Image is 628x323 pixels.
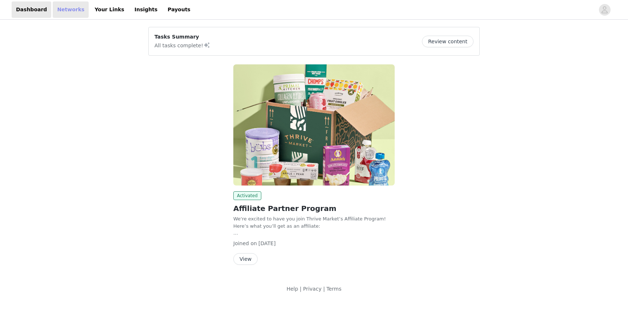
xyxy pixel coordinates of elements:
a: Dashboard [12,1,51,18]
a: Networks [53,1,89,18]
span: | [323,286,325,292]
a: Help [286,286,298,292]
span: [DATE] [258,240,275,246]
p: We're excited to have you join Thrive Market’s Affiliate Program! Here’s what you’ll get as an af... [233,215,395,230]
span: Joined on [233,240,257,246]
button: View [233,253,258,265]
button: Review content [422,36,474,47]
div: avatar [601,4,608,16]
a: View [233,256,258,262]
a: Payouts [163,1,195,18]
span: Activated [233,191,261,200]
p: All tasks complete! [154,41,210,49]
a: Your Links [90,1,129,18]
a: Terms [326,286,341,292]
p: Tasks Summary [154,33,210,41]
a: Privacy [303,286,322,292]
h2: Affiliate Partner Program [233,203,395,214]
img: Thrive Market [233,64,395,186]
a: Insights [130,1,162,18]
span: | [300,286,302,292]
